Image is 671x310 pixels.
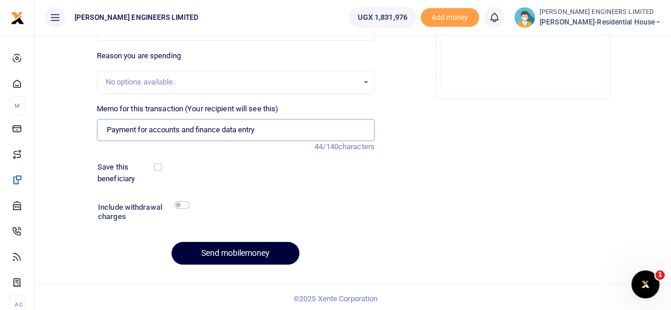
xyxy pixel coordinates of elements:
[9,96,25,115] li: M
[357,12,407,23] span: UGX 1,831,976
[540,17,662,27] span: [PERSON_NAME]-Residential House
[70,12,203,23] span: [PERSON_NAME] ENGINEERS LIMITED
[11,13,25,22] a: logo-small logo-large logo-large
[514,7,535,28] img: profile-user
[106,76,358,88] div: No options available.
[421,12,479,21] a: Add money
[314,142,338,151] span: 44/140
[98,203,184,221] h6: Include withdrawal charges
[514,7,662,28] a: profile-user [PERSON_NAME] ENGINEERS LIMITED [PERSON_NAME]-Residential House
[631,270,659,298] iframe: Intercom live chat
[97,119,375,141] input: Enter extra information
[421,8,479,27] li: Toup your wallet
[540,8,662,17] small: [PERSON_NAME] ENGINEERS LIMITED
[655,270,665,280] span: 1
[97,161,156,184] label: Save this beneficiary
[11,11,25,25] img: logo-small
[338,142,375,151] span: characters
[172,242,299,265] button: Send mobilemoney
[348,7,415,28] a: UGX 1,831,976
[97,50,181,62] label: Reason you are spending
[421,8,479,27] span: Add money
[344,7,420,28] li: Wallet ballance
[97,103,279,115] label: Memo for this transaction (Your recipient will see this)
